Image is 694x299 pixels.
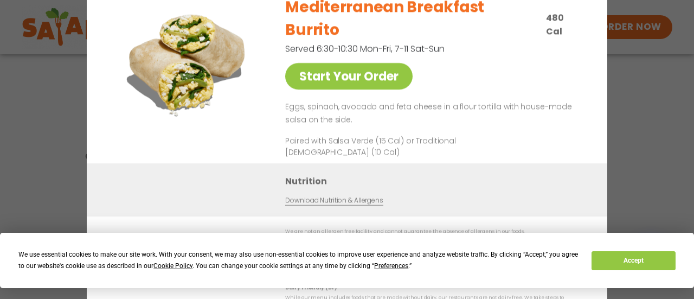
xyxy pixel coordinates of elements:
span: Preferences [374,262,408,270]
p: 480 Cal [546,11,581,38]
span: Cookie Policy [153,262,192,270]
p: We are not an allergen free facility and cannot guarantee the absence of allergens in our foods. [285,227,586,236]
p: Paired with Salsa Verde (15 Cal) or Traditional [DEMOGRAPHIC_DATA] (10 Cal) [285,135,486,157]
h3: Nutrition [285,174,591,187]
a: Download Nutrition & Allergens [285,195,383,205]
button: Accept [592,251,675,270]
div: We use essential cookies to make our site work. With your consent, we may also use non-essential ... [18,249,579,272]
strong: Dairy Friendly (DF) [285,284,336,290]
a: Start Your Order [285,63,413,90]
p: Served 6:30-10:30 Mon-Fri, 7-11 Sat-Sun [285,42,529,55]
p: Eggs, spinach, avocado and feta cheese in a flour tortilla with house-made salsa on the side. [285,100,581,126]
